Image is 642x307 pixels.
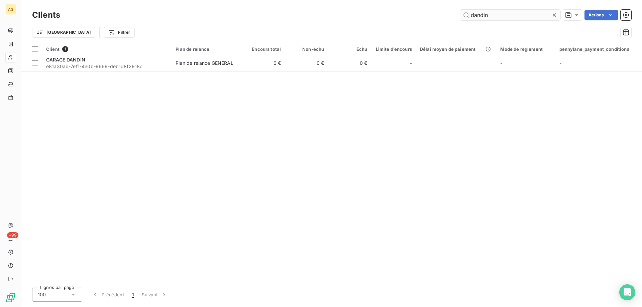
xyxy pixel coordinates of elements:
div: Plan de relance [176,46,238,52]
div: Délai moyen de paiement [420,46,493,52]
td: 0 € [285,55,328,71]
img: Logo LeanPay [5,292,16,303]
button: [GEOGRAPHIC_DATA] [32,27,95,38]
span: Client [46,46,60,52]
div: Échu [332,46,367,52]
button: Précédent [88,288,128,302]
span: - [410,60,412,66]
span: - [500,60,502,66]
td: 0 € [328,55,371,71]
div: AG [5,4,16,15]
button: 1 [128,288,138,302]
div: pennylane_payment_conditions [559,46,638,52]
span: 1 [62,46,68,52]
button: Filtrer [104,27,134,38]
div: Plan de relance GENERAL [176,60,233,66]
div: Limite d’encours [375,46,412,52]
div: Non-échu [289,46,324,52]
span: +99 [7,232,18,238]
div: Mode de règlement [500,46,551,52]
h3: Clients [32,9,60,21]
td: 0 € [242,55,285,71]
div: Encours total [246,46,281,52]
input: Rechercher [460,10,560,20]
span: 1 [132,291,134,298]
button: Actions [584,10,618,20]
div: Open Intercom Messenger [619,284,635,300]
button: Suivant [138,288,172,302]
span: - [559,60,561,66]
span: e81a30ab-7ef1-4e0b-9669-deb1d8f2918c [46,63,168,70]
span: GARAGE DANDIN [46,57,85,62]
span: 100 [38,291,46,298]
